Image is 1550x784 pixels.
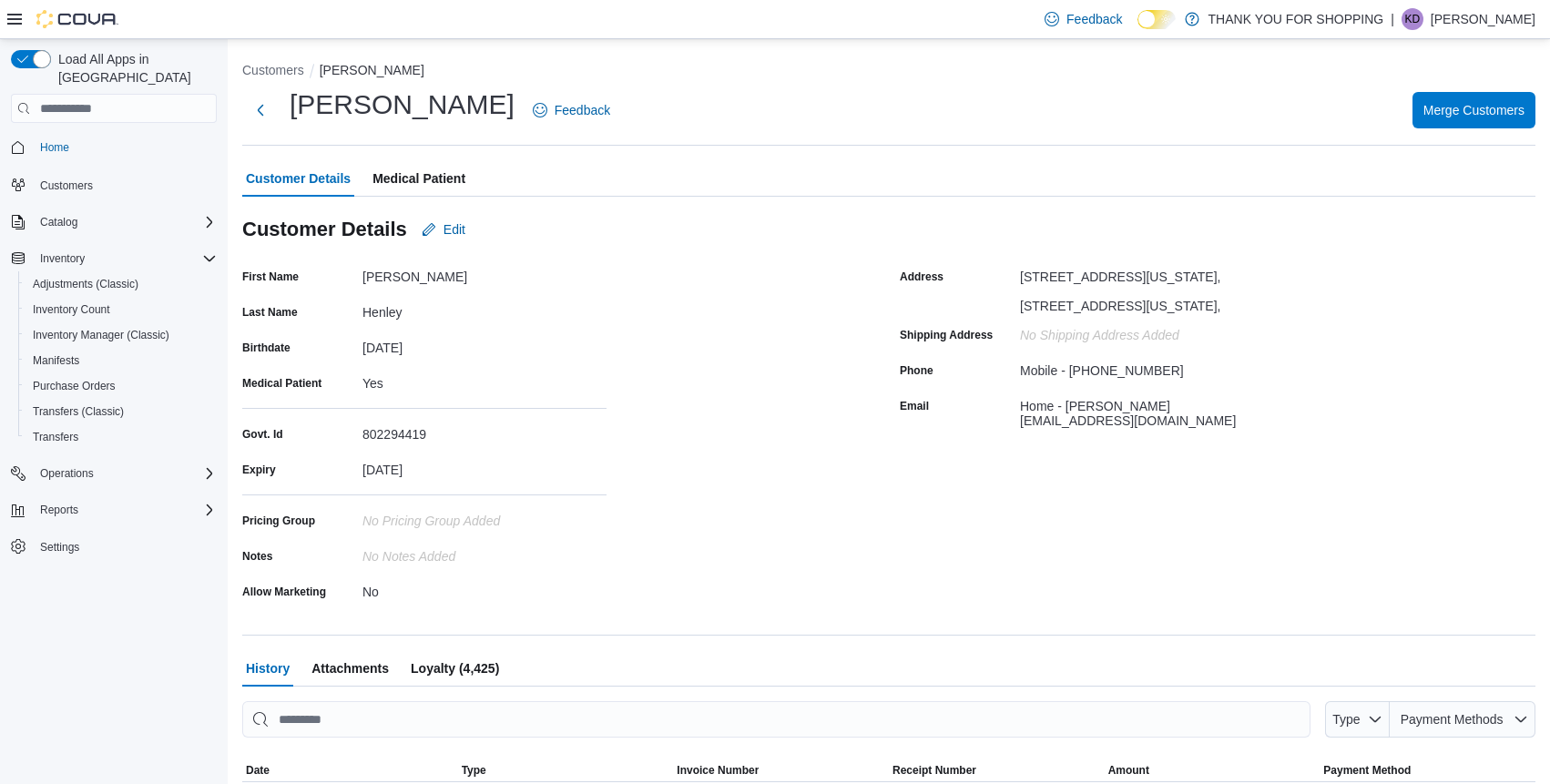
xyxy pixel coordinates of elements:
button: Catalog [4,209,224,235]
span: Settings [40,540,79,555]
span: Load All Apps in [GEOGRAPHIC_DATA] [51,50,217,87]
button: Receipt Number [889,759,1105,781]
span: Dark Mode [1137,29,1138,30]
div: Henley [362,298,607,320]
button: Manifests [18,348,224,373]
label: Govt. Id [242,427,283,442]
span: History [246,650,290,687]
span: Inventory [33,248,217,270]
button: Inventory [33,248,92,270]
a: Home [33,137,76,158]
button: Edit [414,211,473,248]
input: This is a search bar. As you type, the results lower in the page will automatically filter. [242,701,1310,738]
p: THANK YOU FOR SHOPPING [1208,8,1384,30]
nav: An example of EuiBreadcrumbs [242,61,1535,83]
span: Edit [444,220,465,239]
span: Transfers [33,430,78,444]
span: Feedback [1066,10,1122,28]
span: Adjustments (Classic) [25,273,217,295]
a: Adjustments (Classic) [25,273,146,295]
span: Adjustments (Classic) [33,277,138,291]
span: Payment Methods [1401,712,1504,727]
button: Transfers (Classic) [18,399,224,424]
a: Manifests [25,350,87,372]
div: [DATE] [362,455,607,477]
button: Type [1325,701,1391,738]
span: Date [246,763,270,778]
div: [STREET_ADDRESS][US_STATE], [1020,262,1220,284]
span: Manifests [33,353,79,368]
label: Email [900,399,929,413]
span: Invoice Number [677,763,759,778]
button: Customers [242,63,304,77]
span: Purchase Orders [33,379,116,393]
span: Inventory [40,251,85,266]
div: [STREET_ADDRESS][US_STATE], [1020,291,1220,313]
input: Dark Mode [1137,10,1176,29]
span: Inventory Count [33,302,110,317]
div: No Notes added [362,542,607,564]
label: Address [900,270,943,284]
span: Settings [33,535,217,558]
span: Amount [1108,763,1149,778]
a: Feedback [1037,1,1129,37]
button: Merge Customers [1412,92,1535,128]
div: No Pricing Group Added [362,506,607,528]
a: Inventory Count [25,299,117,321]
span: Catalog [33,211,217,233]
button: Date [242,759,458,781]
button: Settings [4,534,224,560]
button: Next [242,92,279,128]
label: Expiry [242,463,276,477]
button: Payment Method [1320,759,1535,781]
button: Amount [1105,759,1321,781]
div: [DATE] [362,333,607,355]
button: Invoice Number [673,759,889,781]
label: Medical Patient [242,376,321,391]
a: Inventory Manager (Classic) [25,324,177,346]
span: Reports [33,499,217,521]
button: Operations [33,463,101,484]
label: Notes [242,549,272,564]
span: Customers [33,173,217,196]
span: Payment Method [1323,763,1411,778]
span: Attachments [311,650,389,687]
span: Transfers (Classic) [25,401,217,423]
button: Customers [4,171,224,198]
div: Home - [PERSON_NAME][EMAIL_ADDRESS][DOMAIN_NAME] [1020,392,1264,428]
span: Purchase Orders [25,375,217,397]
button: Payment Methods [1390,701,1535,738]
span: Medical Patient [372,160,465,197]
a: Settings [33,536,87,558]
label: Shipping Address [900,328,993,342]
div: [PERSON_NAME] [362,262,607,284]
label: Phone [900,363,933,378]
button: Inventory Count [18,297,224,322]
span: Manifests [25,350,217,372]
a: Transfers [25,426,86,448]
button: [PERSON_NAME] [320,63,424,77]
p: | [1391,8,1394,30]
label: Allow Marketing [242,585,326,599]
span: Operations [33,463,217,484]
label: Birthdate [242,341,291,355]
span: Transfers (Classic) [33,404,124,419]
img: Cova [36,10,118,28]
span: Loyalty (4,425) [411,650,499,687]
span: Inventory Manager (Classic) [25,324,217,346]
span: KD [1405,8,1421,30]
h1: [PERSON_NAME] [290,87,515,123]
button: Home [4,134,224,160]
div: No [362,577,607,599]
span: Customer Details [246,160,351,197]
label: Pricing Group [242,514,315,528]
label: Last Name [242,305,298,320]
p: [PERSON_NAME] [1431,8,1535,30]
button: Operations [4,461,224,486]
a: Feedback [525,92,617,128]
button: Reports [4,497,224,523]
div: No Shipping Address added [1020,321,1264,342]
span: Feedback [555,101,610,119]
span: Customers [40,178,93,193]
nav: Complex example [11,127,217,607]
